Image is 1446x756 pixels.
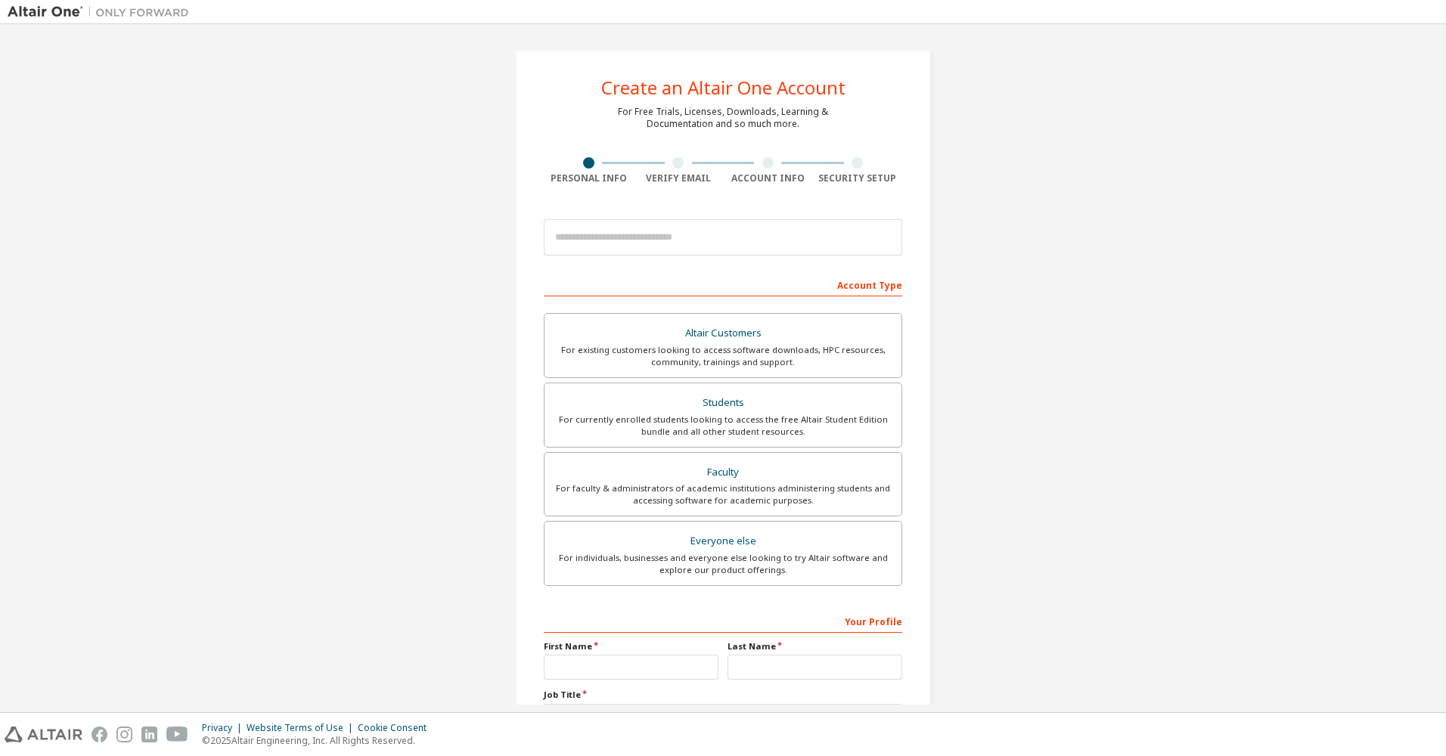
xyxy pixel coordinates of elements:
div: Your Profile [544,609,902,633]
div: Account Info [723,172,813,184]
img: Altair One [8,5,197,20]
p: © 2025 Altair Engineering, Inc. All Rights Reserved. [202,734,436,747]
div: Students [554,392,892,414]
div: Cookie Consent [358,722,436,734]
div: For currently enrolled students looking to access the free Altair Student Edition bundle and all ... [554,414,892,438]
div: Personal Info [544,172,634,184]
label: Last Name [728,640,902,652]
div: Website Terms of Use [247,722,358,734]
div: Security Setup [813,172,903,184]
label: First Name [544,640,718,652]
img: altair_logo.svg [5,727,82,742]
div: Everyone else [554,531,892,552]
div: For existing customers looking to access software downloads, HPC resources, community, trainings ... [554,344,892,368]
div: Verify Email [634,172,724,184]
label: Job Title [544,689,902,701]
div: For Free Trials, Licenses, Downloads, Learning & Documentation and so much more. [618,106,828,130]
img: facebook.svg [92,727,107,742]
img: linkedin.svg [141,727,157,742]
div: Account Type [544,272,902,296]
div: For faculty & administrators of academic institutions administering students and accessing softwa... [554,482,892,507]
div: Faculty [554,462,892,483]
div: Create an Altair One Account [601,79,846,97]
div: Altair Customers [554,323,892,344]
div: For individuals, businesses and everyone else looking to try Altair software and explore our prod... [554,552,892,576]
img: youtube.svg [166,727,188,742]
img: instagram.svg [116,727,132,742]
div: Privacy [202,722,247,734]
